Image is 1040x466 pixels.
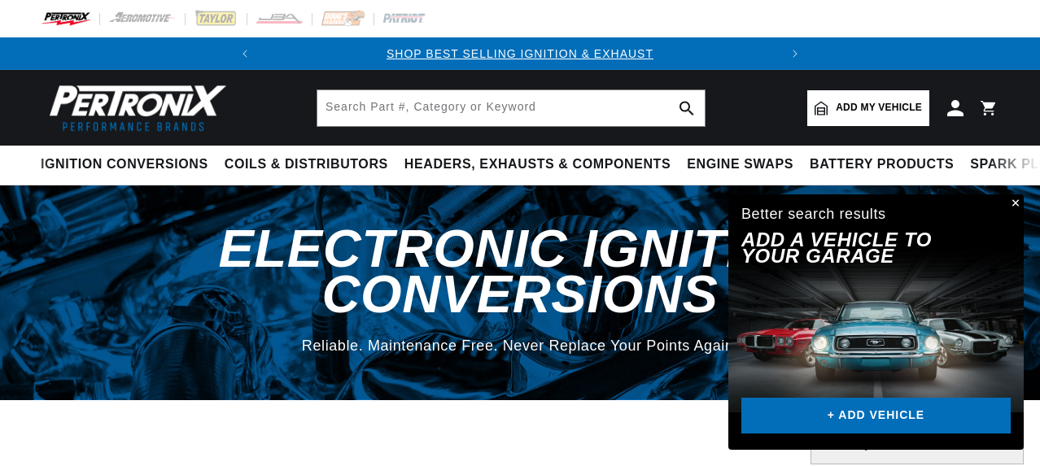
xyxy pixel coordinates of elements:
[302,338,738,354] span: Reliable. Maintenance Free. Never Replace Your Points Again.
[1004,194,1024,214] button: Close
[216,146,396,184] summary: Coils & Distributors
[669,90,705,126] button: search button
[261,45,779,63] div: 1 of 2
[810,156,954,173] span: Battery Products
[679,146,802,184] summary: Engine Swaps
[741,398,1011,434] a: + ADD VEHICLE
[396,146,679,184] summary: Headers, Exhausts & Components
[219,219,822,323] span: Electronic Ignition Conversions
[225,156,388,173] span: Coils & Distributors
[836,100,922,115] span: Add my vehicle
[229,37,261,70] button: Translation missing: en.sections.announcements.previous_announcement
[741,232,970,265] h2: Add A VEHICLE to your garage
[779,37,811,70] button: Translation missing: en.sections.announcements.next_announcement
[41,156,208,173] span: Ignition Conversions
[741,203,886,226] div: Better search results
[41,146,216,184] summary: Ignition Conversions
[387,47,653,60] a: SHOP BEST SELLING IGNITION & EXHAUST
[802,146,962,184] summary: Battery Products
[317,90,705,126] input: Search Part #, Category or Keyword
[687,156,793,173] span: Engine Swaps
[404,156,671,173] span: Headers, Exhausts & Components
[261,45,779,63] div: Announcement
[41,80,228,136] img: Pertronix
[807,90,929,126] a: Add my vehicle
